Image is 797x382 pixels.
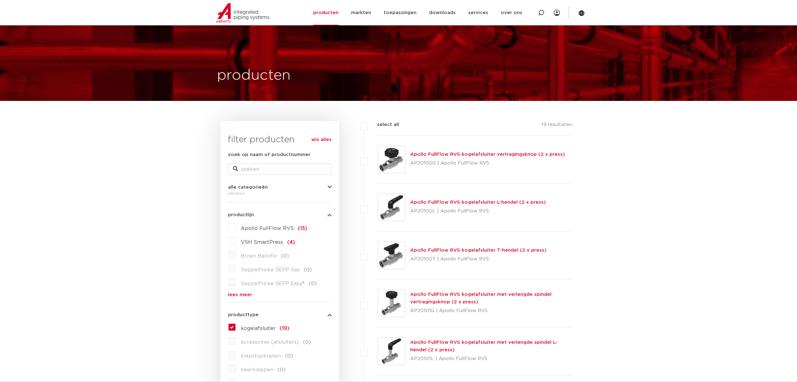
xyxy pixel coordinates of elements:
h1: producten [217,65,291,86]
span: (0) [304,267,312,272]
span: producttype [228,312,259,317]
img: Thumbnail for Apollo FullFlow RVS kogelafsluiter vertragingsknop (2 x press) [378,146,405,173]
span: keerkleppen [241,367,273,372]
a: Apollo FullFlow RVS kogelafsluiter vertragingsknop (2 x press) [410,152,565,157]
div: afsluiters [228,190,332,197]
a: lees meer [228,292,332,297]
span: klepstopkranen [241,353,281,358]
label: select all [368,121,399,128]
button: productlijn [228,212,332,217]
a: Apollo FullFlow RVS kogelafsluiter L-hendel (2 x press) [410,200,546,205]
span: (4) [287,240,295,245]
span: Seppelfricke SEPP Easy® [241,281,305,286]
span: (0) [281,254,289,259]
a: Apollo FullFlow RVS kogelafsluiter met verlengde spindel vertragingsknop (2 x press) [410,292,551,304]
h3: filter producten [228,133,332,146]
span: (0) [277,367,286,372]
span: (0) [309,281,317,286]
p: AP20101G | Apollo FullFlow RVS [410,306,572,316]
p: AP20100T | Apollo FullFlow RVS [410,254,546,264]
span: accessoires (afsluiters) [241,340,299,345]
button: alle categorieën [228,185,332,190]
span: VSH SmartPress [241,240,283,245]
label: zoek op naam of productnummer [228,151,310,159]
p: AP20100L | Apollo FullFlow RVS [410,206,546,216]
span: (19) [280,326,289,331]
a: Apollo FullFlow RVS kogelafsluiter T-hendel (2 x press) [410,248,546,253]
img: Thumbnail for Apollo FullFlow RVS kogelafsluiter met verlengde spindel vertragingsknop (2 x press) [378,290,405,317]
p: AP20101L | Apollo FullFlow RVS [410,354,572,364]
img: Thumbnail for Apollo FullFlow RVS kogelafsluiter T-hendel (2 x press) [378,242,405,269]
button: producttype [228,312,332,317]
span: productlijn [228,212,254,217]
img: Thumbnail for Apollo FullFlow RVS kogelafsluiter met verlengde spindel L-hendel (2 x press) [378,338,405,365]
span: (15) [298,226,307,231]
span: Seppelfricke SEPP Gas [241,267,300,272]
span: alle categorieën [228,185,268,190]
input: zoeken [228,164,332,175]
p: 19 resultaten [541,121,572,131]
a: wis alles [311,136,332,144]
span: Broen Ballofix [241,254,277,259]
span: Apollo FullFlow RVS [241,226,294,231]
img: Thumbnail for Apollo FullFlow RVS kogelafsluiter L-hendel (2 x press) [378,194,405,221]
span: (0) [303,340,311,345]
span: (0) [285,353,293,358]
p: AP20100G | Apollo FullFlow RVS [410,158,565,168]
a: Apollo FullFlow RVS kogelafsluiter met verlengde spindel L-hendel (2 x press) [410,340,557,352]
span: kogelafsluiter [241,326,276,331]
